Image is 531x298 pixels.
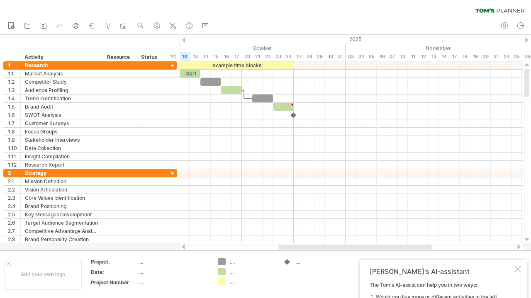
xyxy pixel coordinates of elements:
div: SWOT Analysis [25,111,99,119]
div: Tuesday, 21 October 2025 [252,52,263,61]
div: Stakeholder Interviews [25,136,99,144]
div: Friday, 7 November 2025 [387,52,397,61]
div: Tuesday, 28 October 2025 [304,52,314,61]
div: Data Collection [25,144,99,152]
div: .... [230,258,275,265]
div: Project: [91,258,136,265]
div: .... [295,258,341,265]
div: Tuesday, 25 November 2025 [512,52,522,61]
div: Strategy [25,169,99,177]
div: Thursday, 16 October 2025 [221,52,231,61]
div: start [180,70,200,78]
div: Tuesday, 4 November 2025 [356,52,366,61]
div: Trend Identification [25,94,99,102]
div: 1.9 [8,136,20,144]
div: Add your own logo [4,259,82,290]
div: Monday, 27 October 2025 [294,52,304,61]
div: Research Report [25,161,99,169]
div: Friday, 24 October 2025 [283,52,294,61]
div: Wednesday, 29 October 2025 [314,52,325,61]
div: Monday, 20 October 2025 [242,52,252,61]
div: Audience Profiling [25,86,99,94]
div: 2 [8,169,20,177]
div: 1.11 [8,153,20,160]
div: 1.3 [8,86,20,94]
div: 1.12 [8,161,20,169]
div: Target Audience Segmentation [25,219,99,227]
div: Market Analysis [25,70,99,78]
div: 2.6 [8,219,20,227]
div: Tuesday, 11 November 2025 [408,52,418,61]
div: Core Values Identification [25,194,99,202]
div: Brand Positioning [25,202,99,210]
div: .... [138,258,208,265]
div: Monday, 13 October 2025 [190,52,200,61]
div: Customer Surveys [25,119,99,127]
div: Monday, 17 November 2025 [449,52,460,61]
div: Wednesday, 22 October 2025 [263,52,273,61]
div: Brand Personality Creation [25,235,99,243]
div: Project Number [91,279,136,286]
div: 2.2 [8,186,20,194]
div: Focus Groups [25,128,99,136]
div: 1.2 [8,78,20,86]
div: 1.5 [8,103,20,111]
div: .... [230,268,275,275]
div: Wednesday, 19 November 2025 [470,52,480,61]
div: 2.1 [8,177,20,185]
div: October 2025 [107,44,346,52]
div: .... [138,279,208,286]
div: Thursday, 6 November 2025 [377,52,387,61]
div: Mission Definition [25,177,99,185]
div: Wednesday, 12 November 2025 [418,52,429,61]
div: Brand Audit [25,103,99,111]
div: 1.6 [8,111,20,119]
div: Date: [91,269,136,276]
div: Wednesday, 15 October 2025 [211,52,221,61]
div: 2.4 [8,202,20,210]
div: 2.3 [8,194,20,202]
div: Friday, 17 October 2025 [231,52,242,61]
div: [PERSON_NAME]'s AI-assistant [370,267,513,276]
div: 2.5 [8,211,20,218]
div: 2.8 [8,235,20,243]
div: Activity [24,53,98,61]
div: 1.10 [8,144,20,152]
div: Monday, 24 November 2025 [501,52,512,61]
div: .... [230,278,275,285]
div: example time blocks: [180,61,294,69]
div: Thursday, 30 October 2025 [325,52,335,61]
div: 1.8 [8,128,20,136]
div: .... [138,269,208,276]
div: Thursday, 13 November 2025 [429,52,439,61]
div: Competitive Advantage Analysis [25,227,99,235]
div: Monday, 10 November 2025 [397,52,408,61]
div: Wednesday, 5 November 2025 [366,52,377,61]
div: Status [141,53,159,61]
div: Research [25,61,99,69]
div: Competitor Study [25,78,99,86]
div: 1 [8,61,20,69]
div: Friday, 14 November 2025 [439,52,449,61]
div: 1.1 [8,70,20,78]
div: Friday, 31 October 2025 [335,52,346,61]
div: Friday, 21 November 2025 [491,52,501,61]
div: 2.7 [8,227,20,235]
div: Tuesday, 18 November 2025 [460,52,470,61]
div: Thursday, 20 November 2025 [480,52,491,61]
div: Friday, 10 October 2025 [180,52,190,61]
div: Thursday, 23 October 2025 [273,52,283,61]
div: Tuesday, 14 October 2025 [200,52,211,61]
div: 1.7 [8,119,20,127]
div: Monday, 3 November 2025 [346,52,356,61]
div: Vision Articulation [25,186,99,194]
div: Key Messages Development [25,211,99,218]
div: 1.4 [8,94,20,102]
div: Resource [107,53,132,61]
div: Insight Compilation [25,153,99,160]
